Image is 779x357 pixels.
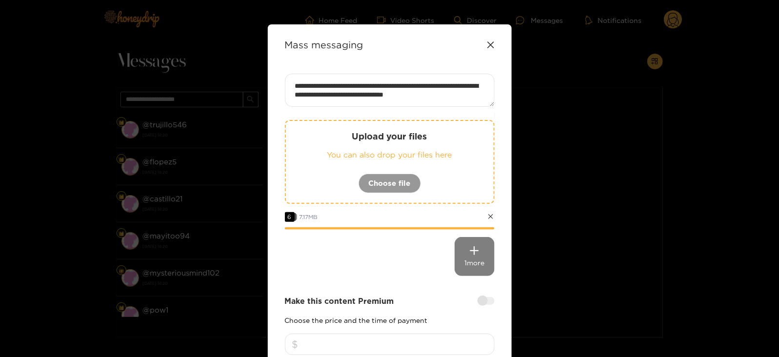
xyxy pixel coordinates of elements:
[305,131,474,142] p: Upload your files
[300,214,318,220] span: 7.17 MB
[285,317,495,324] p: Choose the price and the time of payment
[455,237,495,276] div: 1 more
[305,149,474,160] p: You can also drop your files here
[285,212,295,222] span: 6
[285,296,394,307] strong: Make this content Premium
[285,39,363,50] strong: Mass messaging
[359,174,421,193] button: Choose file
